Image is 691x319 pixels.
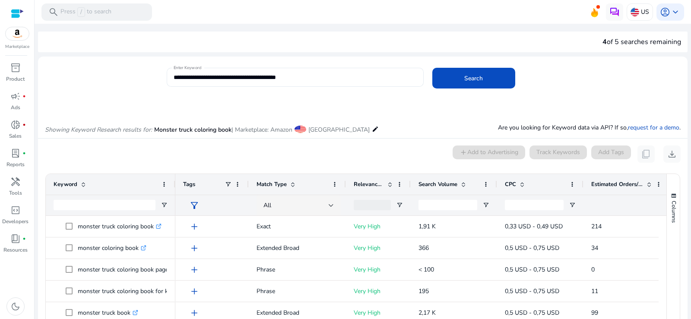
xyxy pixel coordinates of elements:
p: Very High [354,239,403,257]
span: add [189,221,200,232]
input: Keyword Filter Input [54,200,155,210]
span: add [189,265,200,275]
span: Search Volume [418,180,457,188]
p: Very High [354,282,403,300]
button: Search [432,68,515,88]
p: monster truck coloring book for kids [78,282,184,300]
span: 11 [591,287,598,295]
p: monster truck coloring book pages [78,261,179,278]
span: book_4 [10,234,21,244]
p: Tools [9,189,22,197]
span: Monster truck coloring book [154,126,231,134]
span: lab_profile [10,148,21,158]
span: Keyword [54,180,77,188]
span: [GEOGRAPHIC_DATA] [308,126,370,134]
span: fiber_manual_record [22,237,26,240]
p: Resources [3,246,28,254]
span: Relevance Score [354,180,384,188]
span: Search [464,74,483,83]
span: < 100 [418,265,434,274]
span: inventory_2 [10,63,21,73]
button: download [663,145,681,163]
p: Press to search [60,7,111,17]
span: keyboard_arrow_down [670,7,681,17]
p: Exact [257,218,338,235]
span: code_blocks [10,205,21,215]
span: 214 [591,222,602,231]
span: filter_alt [189,200,200,211]
span: 0,5 USD - 0,75 USD [505,244,559,252]
p: Phrase [257,261,338,278]
span: Match Type [257,180,287,188]
span: 366 [418,244,429,252]
span: 195 [418,287,429,295]
p: Extended Broad [257,239,338,257]
p: Sales [9,132,22,140]
i: Showing Keyword Research results for: [45,126,152,134]
span: fiber_manual_record [22,123,26,126]
span: fiber_manual_record [22,152,26,155]
p: Phrase [257,282,338,300]
span: CPC [505,180,516,188]
p: Product [6,75,25,83]
p: Developers [2,218,29,225]
span: Tags [183,180,195,188]
span: | Marketplace: Amazon [231,126,292,134]
button: Open Filter Menu [161,202,168,208]
p: Very High [354,218,403,235]
p: US [641,4,649,19]
span: Estimated Orders/Month [591,180,643,188]
span: 2,17 K [418,309,436,317]
input: Search Volume Filter Input [418,200,477,210]
div: of 5 searches remaining [602,37,681,47]
span: 99 [591,309,598,317]
span: add [189,286,200,297]
a: request for a demo [628,123,679,132]
span: 0,5 USD - 0,75 USD [505,287,559,295]
span: dark_mode [10,301,21,312]
p: monster coloring book [78,239,146,257]
span: Columns [670,201,678,223]
span: All [263,201,271,209]
button: Open Filter Menu [569,202,576,208]
span: 0,5 USD - 0,75 USD [505,265,559,274]
button: Open Filter Menu [482,202,489,208]
p: Are you looking for Keyword data via API? If so, . [498,123,681,132]
span: donut_small [10,120,21,130]
span: / [77,7,85,17]
img: us.svg [631,8,639,16]
img: amazon.svg [6,27,29,40]
span: download [667,149,677,159]
p: Ads [11,104,20,111]
span: 1,91 K [418,222,436,231]
span: 0,5 USD - 0,75 USD [505,309,559,317]
span: search [48,7,59,17]
p: monster truck coloring book [78,218,162,235]
span: fiber_manual_record [22,95,26,98]
p: Marketplace [5,44,29,50]
p: Reports [6,161,25,168]
span: add [189,308,200,318]
button: Open Filter Menu [396,202,403,208]
input: CPC Filter Input [505,200,564,210]
span: 34 [591,244,598,252]
span: add [189,243,200,253]
span: campaign [10,91,21,101]
span: 4 [602,37,607,47]
p: Very High [354,261,403,278]
mat-label: Enter Keyword [174,65,201,71]
span: handyman [10,177,21,187]
span: 0,33 USD - 0,49 USD [505,222,563,231]
span: 0 [591,265,595,274]
mat-icon: edit [372,124,379,134]
span: account_circle [660,7,670,17]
